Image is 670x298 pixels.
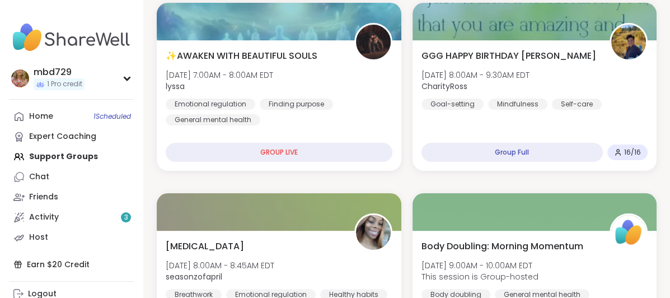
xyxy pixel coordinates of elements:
img: seasonzofapril [356,215,391,250]
div: mbd729 [34,66,85,78]
span: GGG HAPPY BIRTHDAY [PERSON_NAME] [421,49,596,63]
a: Home1Scheduled [9,106,134,127]
a: Expert Coaching [9,127,134,147]
span: 16 / 16 [624,148,641,157]
div: Home [29,111,53,122]
img: ShareWell Nav Logo [9,18,134,57]
b: CharityRoss [421,81,467,92]
div: GROUP LIVE [166,143,392,162]
span: This session is Group-hosted [421,271,538,282]
b: seasonzofapril [166,271,222,282]
b: lyssa [166,81,185,92]
div: Finding purpose [260,99,333,110]
div: Host [29,232,48,243]
div: Emotional regulation [166,99,255,110]
a: Host [9,227,134,248]
span: [MEDICAL_DATA] [166,240,244,253]
a: Chat [9,167,134,187]
img: mbd729 [11,69,29,87]
a: Activity3 [9,207,134,227]
span: Body Doubling: Morning Momentum [421,240,583,253]
span: [DATE] 8:00AM - 9:30AM EDT [421,69,530,81]
img: ShareWell [611,215,646,250]
div: Goal-setting [421,99,484,110]
div: Expert Coaching [29,131,96,142]
div: General mental health [166,114,260,125]
span: 1 Pro credit [47,80,82,89]
a: Friends [9,187,134,207]
span: 3 [124,213,128,222]
div: Self-care [552,99,602,110]
div: Earn $20 Credit [9,254,134,274]
div: Activity [29,212,59,223]
img: lyssa [356,25,391,59]
span: [DATE] 9:00AM - 10:00AM EDT [421,260,538,271]
div: Mindfulness [488,99,547,110]
span: 1 Scheduled [93,112,131,121]
img: CharityRoss [611,25,646,59]
span: [DATE] 8:00AM - 8:45AM EDT [166,260,274,271]
div: Group Full [421,143,603,162]
span: [DATE] 7:00AM - 8:00AM EDT [166,69,273,81]
div: Chat [29,171,49,183]
span: ✨AWAKEN WITH BEAUTIFUL SOULS [166,49,317,63]
div: Friends [29,192,58,203]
